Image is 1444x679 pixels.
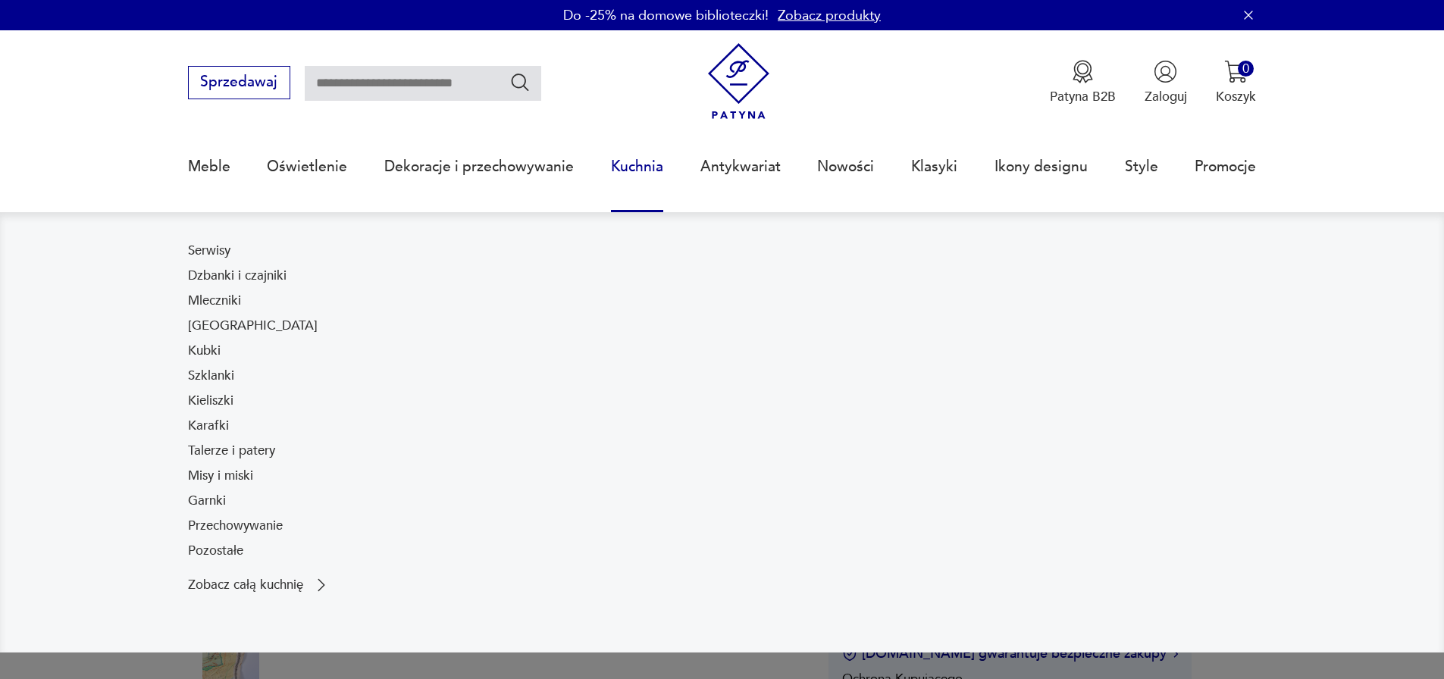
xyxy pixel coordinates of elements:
[1238,61,1254,77] div: 0
[778,6,881,25] a: Zobacz produkty
[1216,60,1256,105] button: 0Koszyk
[188,77,290,89] a: Sprzedawaj
[384,132,574,202] a: Dekoracje i przechowywanie
[188,342,221,360] a: Kubki
[188,417,229,435] a: Karafki
[700,132,781,202] a: Antykwariat
[188,579,303,591] p: Zobacz całą kuchnię
[1145,88,1187,105] p: Zaloguj
[188,517,283,535] a: Przechowywanie
[188,576,330,594] a: Zobacz całą kuchnię
[188,242,230,260] a: Serwisy
[1224,60,1248,83] img: Ikona koszyka
[188,542,243,560] a: Pozostałe
[1145,60,1187,105] button: Zaloguj
[509,71,531,93] button: Szukaj
[1216,88,1256,105] p: Koszyk
[563,6,769,25] p: Do -25% na domowe biblioteczki!
[1125,132,1158,202] a: Style
[188,467,253,485] a: Misy i miski
[188,132,230,202] a: Meble
[1071,60,1095,83] img: Ikona medalu
[1195,132,1256,202] a: Promocje
[188,292,241,310] a: Mleczniki
[611,132,663,202] a: Kuchnia
[700,43,777,120] img: Patyna - sklep z meblami i dekoracjami vintage
[1154,60,1177,83] img: Ikonka użytkownika
[911,132,957,202] a: Klasyki
[188,392,233,410] a: Kieliszki
[188,367,234,385] a: Szklanki
[188,317,318,335] a: [GEOGRAPHIC_DATA]
[188,492,226,510] a: Garnki
[188,267,287,285] a: Dzbanki i czajniki
[1050,60,1116,105] a: Ikona medaluPatyna B2B
[817,132,874,202] a: Nowości
[267,132,347,202] a: Oświetlenie
[188,66,290,99] button: Sprzedawaj
[1050,60,1116,105] button: Patyna B2B
[1050,88,1116,105] p: Patyna B2B
[731,242,1257,594] img: b2f6bfe4a34d2e674d92badc23dc4074.jpg
[995,132,1088,202] a: Ikony designu
[188,442,275,460] a: Talerze i patery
